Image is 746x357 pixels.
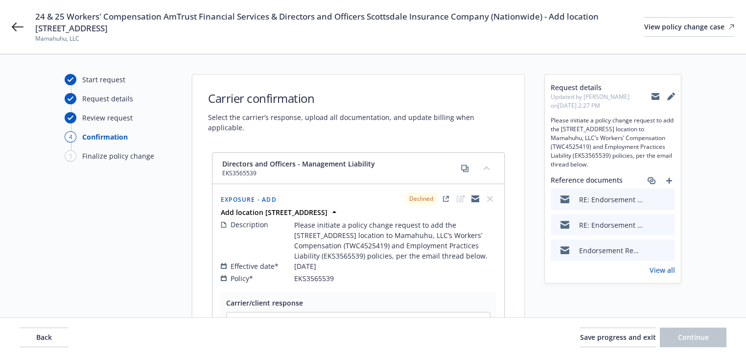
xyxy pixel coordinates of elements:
[82,74,125,85] div: Start request
[644,18,734,36] div: View policy change case
[551,175,623,187] span: Reference documents
[294,220,496,261] span: Please initiate a policy change request to add the [STREET_ADDRESS] location to Mamahuhu, LLC’s W...
[647,194,654,205] button: download file
[551,93,652,110] span: Updated by [PERSON_NAME] on [DATE] 2:27 PM
[479,160,494,176] button: collapse content
[82,94,133,104] div: Request details
[294,261,316,271] span: [DATE]
[222,159,375,169] span: Directors and Officers - Management Liability
[644,17,734,37] a: View policy change case
[662,194,671,205] button: preview file
[551,116,675,169] span: Please initiate a policy change request to add the [STREET_ADDRESS] location to Mamahuhu, LLC’s W...
[678,333,709,342] span: Continue
[662,245,671,256] button: preview file
[82,132,128,142] div: Confirmation
[646,175,657,187] a: associate
[294,273,334,284] span: EKS3565539
[647,220,654,230] button: download file
[82,151,154,161] div: Finalize policy change
[20,328,69,347] button: Back
[579,245,643,256] div: Endorsement Request - Mamahuhu, LLC - Policy # EKS3565539
[663,175,675,187] a: add
[208,112,509,133] span: Select the carrier’s response, upload all documentation, and update billing when applicable.
[580,333,656,342] span: Save progress and exit
[221,208,327,217] strong: Add location [STREET_ADDRESS]
[579,194,643,205] div: RE: Endorsement Request - Mamahuhu, LLC - Policy # EKS3565539
[662,220,671,230] button: preview file
[65,150,76,162] div: 5
[647,245,654,256] button: download file
[231,273,253,284] span: Policy*
[469,193,481,205] a: copyLogging
[231,219,268,230] span: Description
[579,220,643,230] div: RE: Endorsement Request - Mamahuhu, LLC - Policy # EKS3565539
[226,298,303,308] span: Carrier/client response
[409,194,433,203] span: Declined
[36,333,52,342] span: Back
[221,195,277,204] span: Exposure - Add
[212,153,504,184] div: Directors and Officers - Management LiabilityEKS3565539copycollapse content
[65,131,76,143] div: 4
[35,34,644,43] span: Mamahuhu, LLC
[222,169,375,178] span: EKS3565539
[440,193,452,205] a: external
[580,328,656,347] button: Save progress and exit
[455,193,466,205] span: edit
[660,328,726,347] button: Continue
[82,113,133,123] div: Review request
[650,265,675,275] a: View all
[231,261,279,271] span: Effective date*
[459,163,471,174] a: copy
[35,11,644,34] span: 24 & 25 Workers' Compensation AmTrust Financial Services & Directors and Officers Scottsdale Insu...
[484,193,496,205] span: close
[208,90,509,106] h1: Carrier confirmation
[551,82,652,93] span: Request details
